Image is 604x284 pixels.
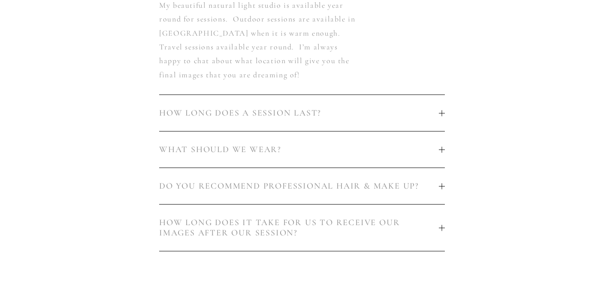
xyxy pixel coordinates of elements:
button: HOW LONG DOES IT TAKE FOR US TO RECEIVE OUR IMAGES AFTER OUR SESSION? [159,205,445,251]
button: HOW LONG DOES A SESSION LAST? [159,95,445,131]
span: HOW LONG DOES IT TAKE FOR US TO RECEIVE OUR IMAGES AFTER OUR SESSION? [159,217,439,238]
span: WHAT SHOULD WE WEAR? [159,144,439,155]
span: DO YOU RECOMMEND PROFESSIONAL HAIR & MAKE UP? [159,181,439,191]
span: HOW LONG DOES A SESSION LAST? [159,108,439,118]
button: DO YOU RECOMMEND PROFESSIONAL HAIR & MAKE UP? [159,168,445,204]
button: WHAT SHOULD WE WEAR? [159,131,445,168]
